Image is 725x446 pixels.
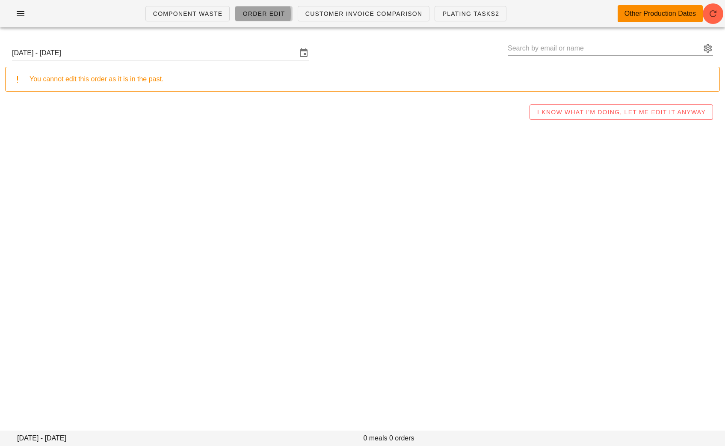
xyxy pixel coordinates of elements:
a: Customer Invoice Comparison [298,6,430,21]
a: Order Edit [235,6,292,21]
span: Customer Invoice Comparison [305,10,423,17]
span: Order Edit [242,10,285,17]
a: Component Waste [145,6,230,21]
a: Plating Tasks2 [435,6,506,21]
input: Search by email or name [508,42,701,55]
button: appended action [703,43,713,54]
span: Plating Tasks2 [442,10,499,17]
span: I KNOW WHAT I'M DOING, LET ME EDIT IT ANYWAY [537,109,706,116]
span: Component Waste [153,10,223,17]
button: I KNOW WHAT I'M DOING, LET ME EDIT IT ANYWAY [530,104,713,120]
div: Other Production Dates [624,9,696,19]
span: You cannot edit this order as it is in the past. [30,75,163,83]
